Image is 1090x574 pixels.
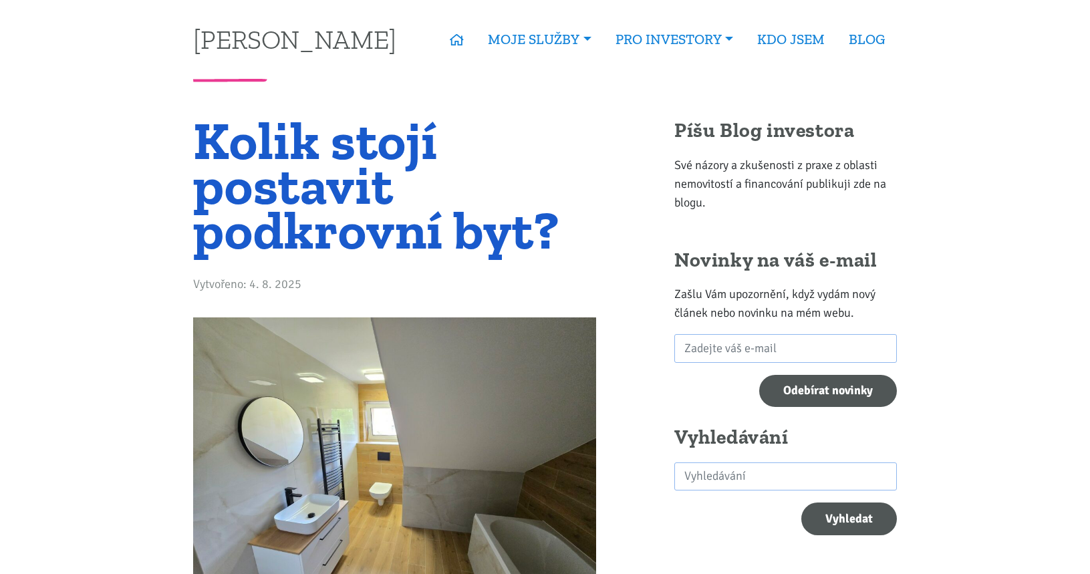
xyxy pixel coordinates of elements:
[193,26,396,52] a: [PERSON_NAME]
[837,24,897,55] a: BLOG
[193,118,596,253] h1: Kolik stojí postavit podkrovní byt?
[674,156,897,212] p: Své názory a zkušenosti z praxe z oblasti nemovitostí a financování publikuji zde na blogu.
[674,462,897,491] input: search
[801,503,897,535] button: Vyhledat
[745,24,837,55] a: KDO JSEM
[674,285,897,322] p: Zašlu Vám upozornění, když vydám nový článek nebo novinku na mém webu.
[674,334,897,363] input: Zadejte váš e-mail
[759,375,897,408] input: Odebírat novinky
[193,275,596,299] div: Vytvořeno: 4. 8. 2025
[603,24,745,55] a: PRO INVESTORY
[674,425,897,450] h2: Vyhledávání
[476,24,603,55] a: MOJE SLUŽBY
[674,118,897,144] h2: Píšu Blog investora
[674,248,897,273] h2: Novinky na váš e-mail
